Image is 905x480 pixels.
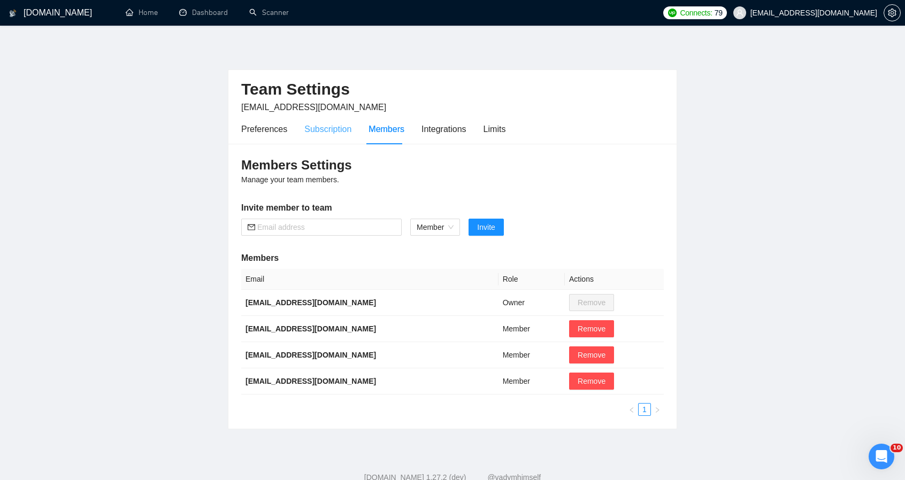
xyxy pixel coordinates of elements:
a: dashboardDashboard [179,8,228,17]
a: homeHome [126,8,158,17]
span: mail [248,223,255,231]
span: 79 [715,7,723,19]
button: Remove [569,320,614,337]
td: Member [498,316,565,342]
span: Remove [578,323,605,335]
td: Owner [498,290,565,316]
th: Actions [565,269,664,290]
span: Remove [578,349,605,361]
button: setting [884,4,901,21]
li: Previous Page [625,403,638,416]
a: searchScanner [249,8,289,17]
li: 1 [638,403,651,416]
span: user [736,9,743,17]
div: Subscription [304,122,351,136]
div: Preferences [241,122,287,136]
th: Role [498,269,565,290]
li: Next Page [651,403,664,416]
b: [EMAIL_ADDRESS][DOMAIN_NAME] [246,351,376,359]
img: upwork-logo.png [668,9,677,17]
td: Member [498,342,565,368]
button: left [625,403,638,416]
img: logo [9,5,17,22]
h2: Team Settings [241,79,664,100]
span: Member [417,219,454,235]
span: 10 [891,444,903,452]
td: Member [498,368,565,394]
b: [EMAIL_ADDRESS][DOMAIN_NAME] [246,298,376,307]
span: right [654,407,661,413]
a: setting [884,9,901,17]
h3: Members Settings [241,157,664,174]
b: [EMAIL_ADDRESS][DOMAIN_NAME] [246,377,376,385]
button: Remove [569,346,614,363]
h5: Members [241,252,664,265]
input: Email address [257,221,395,233]
div: Members [369,122,404,136]
b: [EMAIL_ADDRESS][DOMAIN_NAME] [246,324,376,333]
span: Invite [477,221,495,233]
div: Limits [484,122,506,136]
a: 1 [639,404,650,415]
button: Invite [469,219,503,236]
span: left [628,407,635,413]
button: right [651,403,664,416]
iframe: Intercom live chat [869,444,894,469]
span: [EMAIL_ADDRESS][DOMAIN_NAME] [241,103,386,112]
button: Remove [569,373,614,390]
span: Remove [578,375,605,387]
span: Connects: [680,7,712,19]
h5: Invite member to team [241,202,664,214]
div: Integrations [421,122,466,136]
th: Email [241,269,498,290]
span: setting [884,9,900,17]
span: Manage your team members. [241,175,339,184]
